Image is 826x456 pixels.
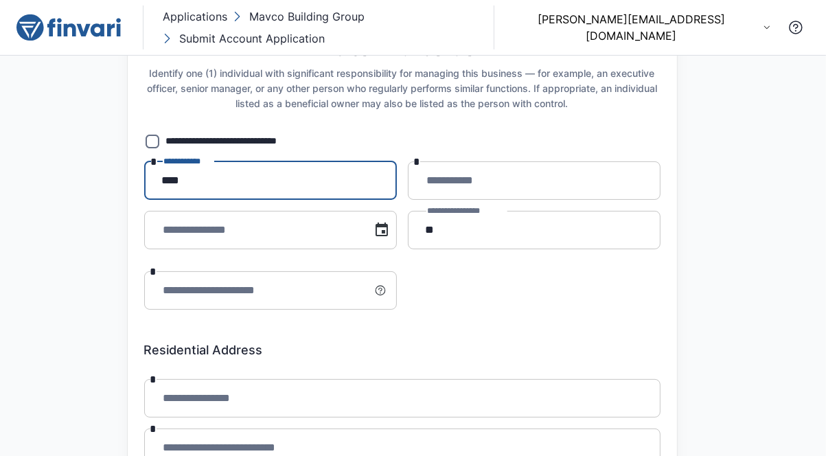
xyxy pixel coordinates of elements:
[160,5,230,27] button: Applications
[144,343,661,358] h6: Residential Address
[144,66,661,111] h6: Identify one (1) individual with significant responsibility for managing this business — for exam...
[160,27,328,49] button: Submit Account Application
[16,14,121,41] img: logo
[368,216,395,244] button: Choose date
[782,14,810,41] button: Contact Support
[230,5,367,27] button: Mavco Building Group
[163,8,227,25] p: Applications
[179,30,325,47] p: Submit Account Application
[249,8,365,25] p: Mavco Building Group
[505,11,757,44] p: [PERSON_NAME][EMAIL_ADDRESS][DOMAIN_NAME]
[505,11,771,44] button: [PERSON_NAME][EMAIL_ADDRESS][DOMAIN_NAME]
